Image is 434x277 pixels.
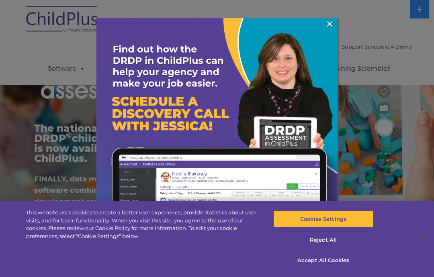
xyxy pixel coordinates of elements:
[273,232,373,248] button: Reject All
[273,211,373,228] button: Cookies Settings
[412,229,430,247] button: Close
[26,209,260,240] div: This website uses cookies to create a better user experience, provide statistics about user visit...
[273,252,373,269] button: Accept All Cookies
[325,20,334,28] a: ×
